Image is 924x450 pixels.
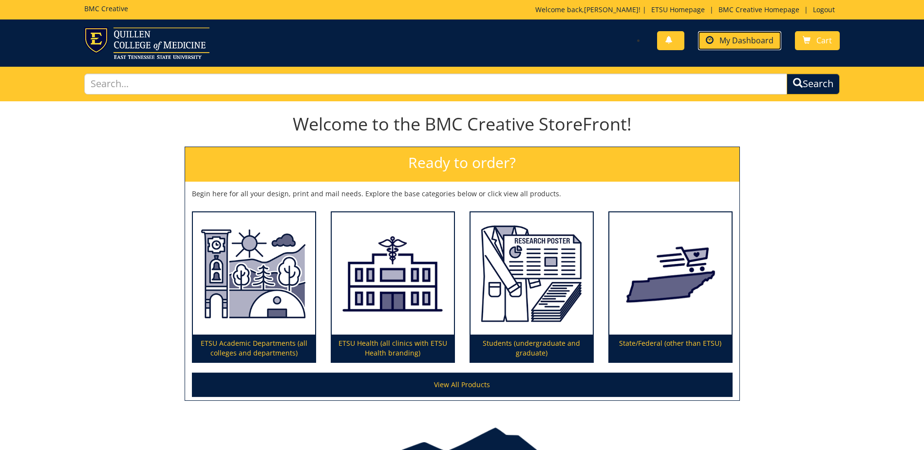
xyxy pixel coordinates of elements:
input: Search... [84,74,787,94]
span: Cart [816,35,832,46]
img: ETSU Health (all clinics with ETSU Health branding) [332,212,454,335]
a: ETSU Academic Departments (all colleges and departments) [193,212,315,362]
a: Students (undergraduate and graduate) [471,212,593,362]
button: Search [787,74,840,94]
img: Students (undergraduate and graduate) [471,212,593,335]
h2: Ready to order? [185,147,739,182]
img: ETSU logo [84,27,209,59]
a: State/Federal (other than ETSU) [609,212,732,362]
a: [PERSON_NAME] [584,5,639,14]
p: ETSU Academic Departments (all colleges and departments) [193,335,315,362]
a: My Dashboard [698,31,781,50]
span: My Dashboard [719,35,773,46]
p: Welcome back, ! | | | [535,5,840,15]
p: State/Federal (other than ETSU) [609,335,732,362]
a: View All Products [192,373,733,397]
a: ETSU Homepage [646,5,710,14]
p: ETSU Health (all clinics with ETSU Health branding) [332,335,454,362]
a: Cart [795,31,840,50]
img: State/Federal (other than ETSU) [609,212,732,335]
h1: Welcome to the BMC Creative StoreFront! [185,114,740,134]
p: Begin here for all your design, print and mail needs. Explore the base categories below or click ... [192,189,733,199]
a: Logout [808,5,840,14]
img: ETSU Academic Departments (all colleges and departments) [193,212,315,335]
a: BMC Creative Homepage [714,5,804,14]
a: ETSU Health (all clinics with ETSU Health branding) [332,212,454,362]
h5: BMC Creative [84,5,128,12]
p: Students (undergraduate and graduate) [471,335,593,362]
